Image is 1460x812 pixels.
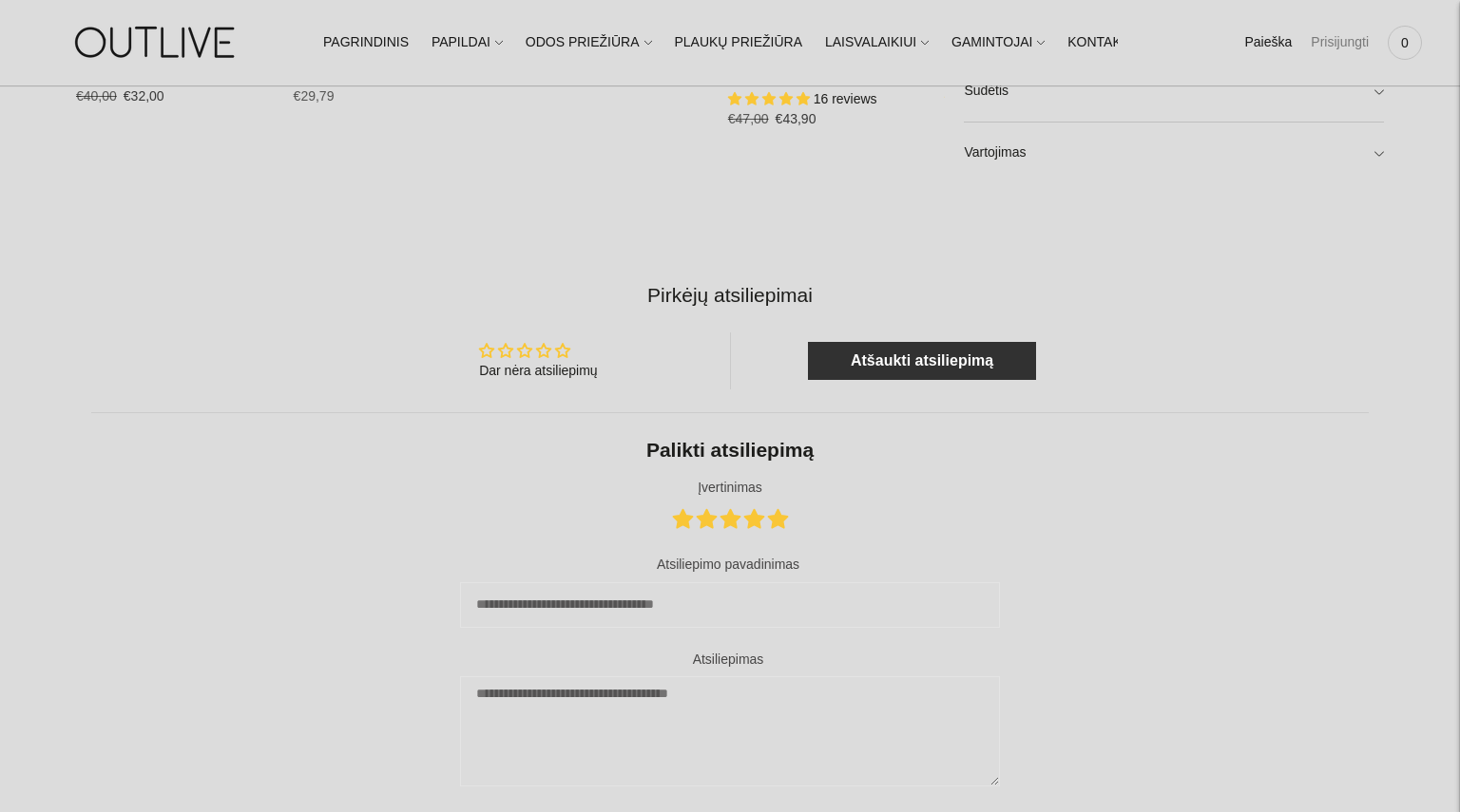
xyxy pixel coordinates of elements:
[432,22,503,64] a: PAPILDAI
[693,651,764,670] label: Atsiliepimas
[460,479,1000,533] div: Įvertinimas
[1067,22,1141,64] a: KONTAKTAI
[460,479,1000,498] label: Įvertinimas
[91,281,1369,309] h2: Pirkėjų atsiliepimai
[825,22,929,64] a: LAISVALAIKIUI
[744,509,768,528] a: 4 stars
[124,88,164,104] span: €32,00
[728,91,814,106] span: 5.00 stars
[460,436,1000,463] div: Palikti atsiliepimą
[728,111,769,126] s: €47,00
[323,22,409,64] a: PAGRINDINIS
[294,88,335,104] span: €29,79
[38,9,276,75] img: OUTLIVE
[808,342,1036,380] a: Atšaukti atsiliepimą
[697,509,720,528] a: 2 stars
[1311,22,1369,64] a: Prisijungti
[479,362,598,381] div: Dar nėra atsiliepimų
[814,91,877,106] span: 16 reviews
[526,22,652,64] a: ODOS PRIEŽIŪRA
[460,582,1000,628] input: Atsiliepimo pavadinimas
[768,509,788,528] a: 5 stars
[964,122,1384,182] a: Vartojimas
[673,509,697,528] a: 1 star
[720,509,744,528] a: 3 stars
[674,22,802,64] a: PLAUKŲ PRIEŽIŪRA
[657,556,799,575] label: Atsiliepimo pavadinimas
[1244,22,1292,64] a: Paieška
[951,22,1045,64] a: GAMINTOJAI
[964,60,1384,121] a: Sudėtis
[776,111,816,126] span: €43,90
[460,676,1000,786] textarea: Atsiliepimas
[76,88,117,104] s: €40,00
[1388,22,1422,64] a: 0
[1392,29,1418,56] span: 0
